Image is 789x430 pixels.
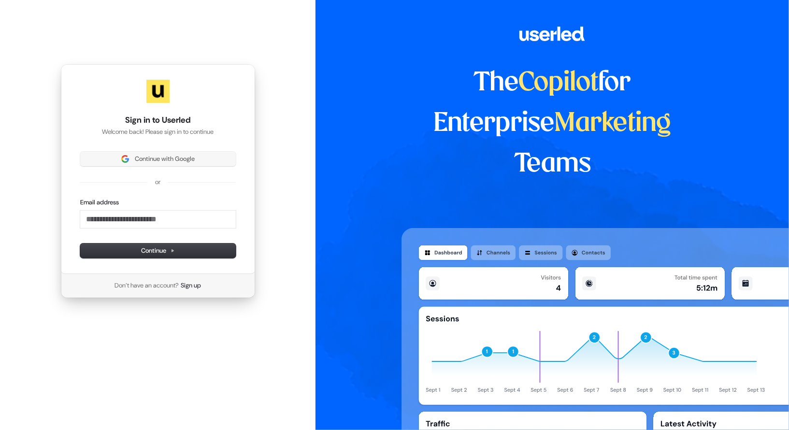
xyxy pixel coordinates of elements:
button: Continue [80,244,236,258]
span: Continue with Google [135,155,195,163]
label: Email address [80,198,119,207]
span: Continue [141,246,175,255]
h1: Sign in to Userled [80,115,236,126]
h1: The for Enterprise Teams [402,63,703,185]
p: Welcome back! Please sign in to continue [80,128,236,136]
span: Marketing [555,111,672,136]
img: Sign in with Google [121,155,129,163]
span: Don’t have an account? [115,281,179,290]
a: Sign up [181,281,201,290]
span: Copilot [519,71,599,96]
button: Sign in with GoogleContinue with Google [80,152,236,166]
p: or [155,178,160,186]
img: Userled [146,80,170,103]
